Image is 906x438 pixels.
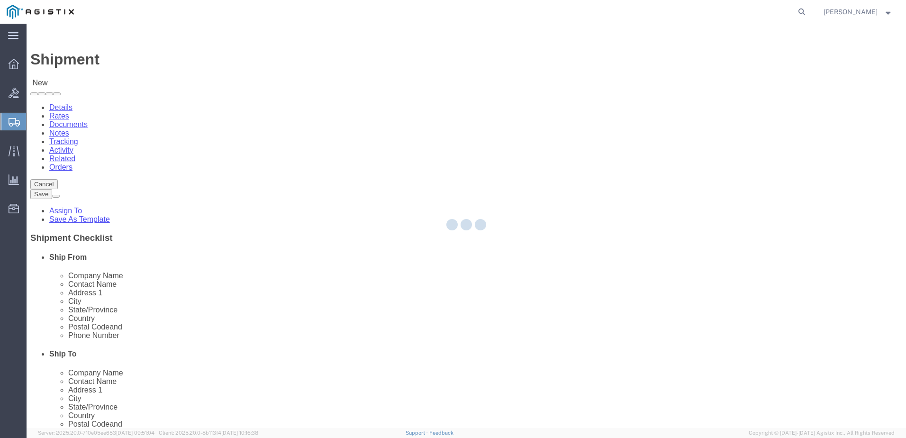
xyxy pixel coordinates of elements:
[38,430,154,436] span: Server: 2025.20.0-710e05ee653
[823,6,893,18] button: [PERSON_NAME]
[406,430,429,436] a: Support
[7,5,74,19] img: logo
[824,7,878,17] span: Dylan Jewell
[116,430,154,436] span: [DATE] 09:51:04
[429,430,453,436] a: Feedback
[159,430,258,436] span: Client: 2025.20.0-8b113f4
[221,430,258,436] span: [DATE] 10:16:38
[749,429,895,437] span: Copyright © [DATE]-[DATE] Agistix Inc., All Rights Reserved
